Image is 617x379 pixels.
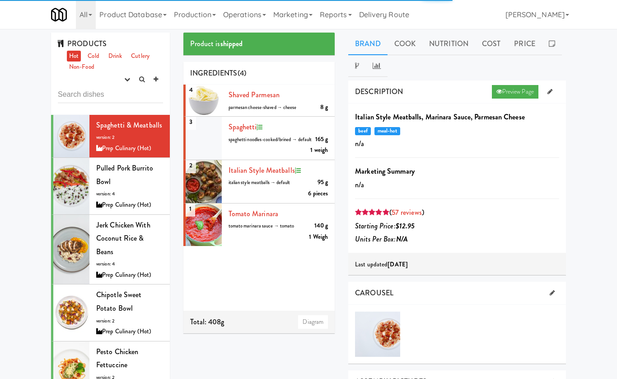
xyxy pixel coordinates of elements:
div: 140 g [314,220,328,232]
li: 3spaghetti165 gspaghetti noodles-cooked/brined → default1 weigh [183,117,335,160]
span: version: 2 [96,134,115,141]
div: Prep Culinary (Hot) [96,270,163,281]
a: Italian Style Meatballs [229,165,295,175]
i: Units Per Box: [355,234,408,244]
i: Starting Price: [355,221,415,231]
span: spaghetti noodles-cooked/brined → default [229,136,312,143]
span: italian style meatballs → default [229,179,290,186]
span: tomato marinara sauce → tomato [229,223,294,229]
div: 95 g [318,177,328,188]
span: DESCRIPTION [355,86,403,97]
div: 1 Weigh [309,232,328,243]
b: shipped [220,38,243,49]
a: Cold [85,51,101,62]
span: 1 [186,201,195,217]
span: 2 [186,157,196,173]
i: Recipe [295,168,301,174]
div: Prep Culinary (Hot) [96,199,163,211]
a: Drink [106,51,125,62]
span: Last updated [355,260,408,269]
b: $12.95 [396,221,415,231]
span: 4 [186,82,196,98]
a: Shaved Parmesan [229,90,280,100]
a: Brand [348,33,388,55]
span: Spaghetti & Meatballs [96,120,162,130]
span: beef [355,127,371,135]
b: [DATE] [388,260,408,269]
a: spaghetti [229,122,257,132]
span: meal-hot [374,127,400,135]
li: Chipotle Sweet Potato Bowlversion: 2Prep Culinary (Hot) [51,284,170,341]
span: CAROUSEL [355,288,393,298]
span: version: 2 [96,317,115,324]
i: Recipe [257,124,262,130]
a: 57 reviews [392,207,422,218]
a: Preview Page [492,85,538,99]
li: Jerk Chicken with Coconut Rice & Beansversion: 4Prep Culinary (Hot) [51,215,170,285]
div: Prep Culinary (Hot) [96,143,163,154]
span: Pesto Chicken Fettuccine [96,346,138,370]
li: Pulled Pork Burrito Bowlversion: 4Prep Culinary (Hot) [51,158,170,214]
div: ( ) [355,206,559,219]
a: Price [507,33,542,55]
a: Non-Food [67,62,97,73]
span: parmesan cheese-shaved → cheese [229,104,297,111]
a: Cost [475,33,507,55]
a: Cutlery [129,51,152,62]
a: Diagram [298,315,328,329]
li: 4Shaved Parmesan8 gparmesan cheese-shaved → cheese [183,85,335,117]
a: Tomato Marinara [229,208,279,219]
input: Search dishes [58,86,163,103]
div: 165 g [315,134,328,145]
b: N/A [396,234,408,244]
li: Spaghetti & Meatballsversion: 2Prep Culinary (Hot) [51,115,170,158]
span: PRODUCTS [58,38,107,49]
a: Cook [388,33,422,55]
span: Total: 408g [190,317,224,327]
p: n/a [355,178,559,192]
b: Italian Style Meatballs, Marinara Sauce, Parmesan Cheese [355,112,525,122]
span: Jerk Chicken with Coconut Rice & Beans [96,220,150,257]
li: 1Tomato Marinara140 gtomato marinara sauce → tomato1 Weigh [183,204,335,246]
span: INGREDIENTS [190,68,238,78]
span: version: 4 [96,261,115,267]
span: (4) [238,68,246,78]
span: Product is [190,38,243,49]
span: version: 4 [96,190,115,197]
li: 2Italian Style Meatballs95 gitalian style meatballs → default6 pieces [183,160,335,204]
p: n/a [355,137,559,151]
a: Nutrition [422,33,475,55]
b: Marketing Summary [355,166,415,176]
div: 1 weigh [310,145,328,156]
div: 6 pieces [308,188,328,199]
span: 3 [186,114,196,130]
a: Hot [67,51,81,62]
div: 8 g [320,102,328,113]
span: Chipotle Sweet Potato Bowl [96,289,141,313]
span: Pulled Pork Burrito Bowl [96,163,153,187]
div: Prep Culinary (Hot) [96,326,163,337]
img: Micromart [51,7,67,23]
